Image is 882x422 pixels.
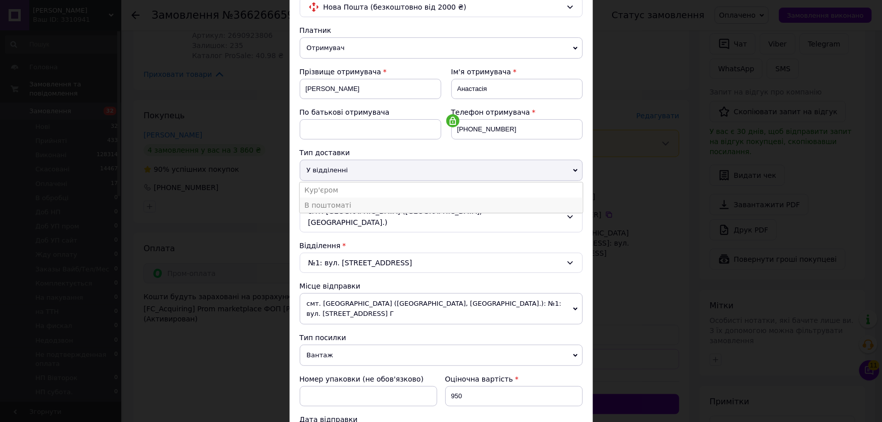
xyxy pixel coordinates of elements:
[300,345,583,366] span: Вантаж
[300,374,437,384] div: Номер упаковки (не обов'язково)
[300,282,361,290] span: Місце відправки
[300,334,346,342] span: Тип посилки
[300,253,583,273] div: №1: вул. [STREET_ADDRESS]
[451,108,530,116] span: Телефон отримувача
[300,182,583,198] li: Кур'єром
[323,2,562,13] span: Нова Пошта (безкоштовно від 2000 ₴)
[300,68,382,76] span: Прізвище отримувача
[300,26,332,34] span: Платник
[451,119,583,139] input: +380
[300,149,350,157] span: Тип доставки
[300,241,583,251] div: Відділення
[300,37,583,59] span: Отримувач
[300,160,583,181] span: У відділенні
[300,201,583,232] div: смт. [GEOGRAPHIC_DATA] ([GEOGRAPHIC_DATA], [GEOGRAPHIC_DATA].)
[445,374,583,384] div: Оціночна вартість
[451,68,512,76] span: Ім'я отримувача
[300,108,390,116] span: По батькові отримувача
[300,198,583,213] li: В поштоматі
[300,293,583,324] span: смт. [GEOGRAPHIC_DATA] ([GEOGRAPHIC_DATA], [GEOGRAPHIC_DATA].): №1: вул. [STREET_ADDRESS] Г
